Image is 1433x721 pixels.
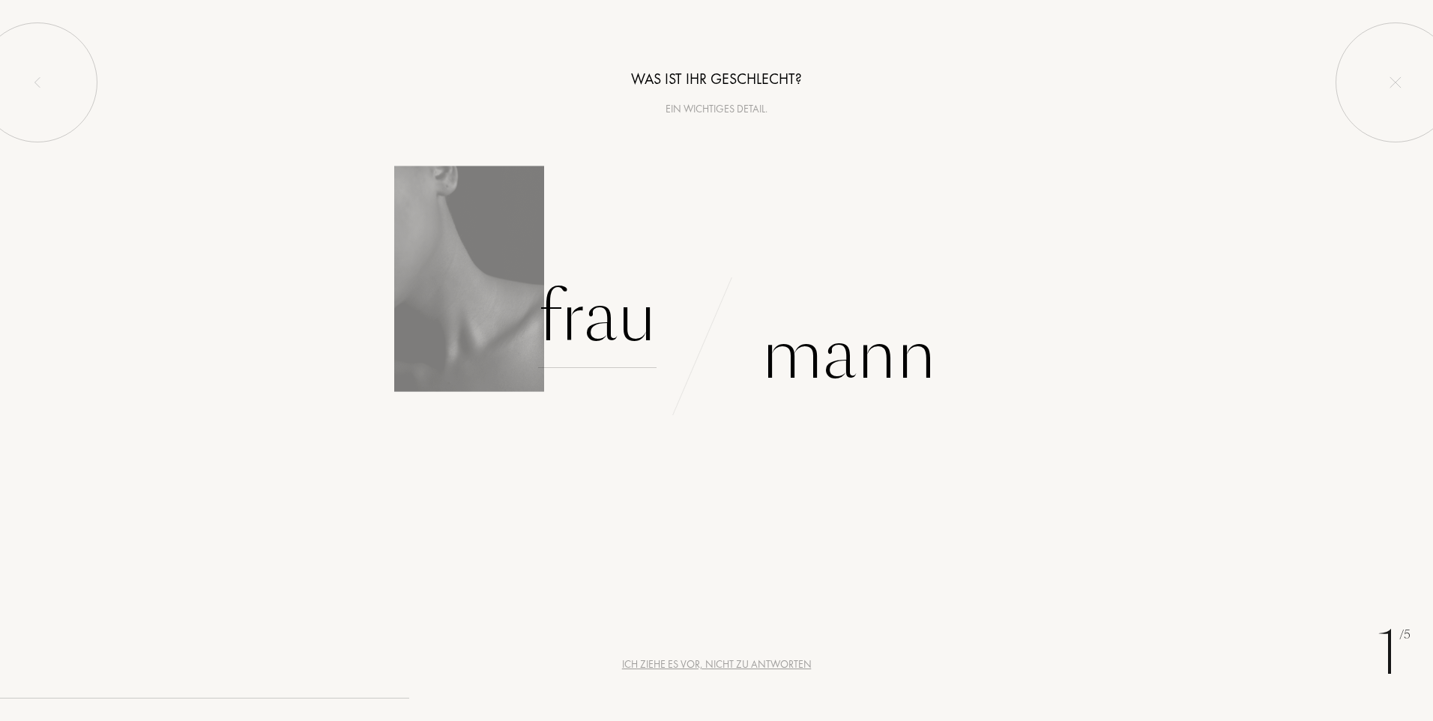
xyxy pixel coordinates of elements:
img: left_onboard.svg [31,76,43,88]
div: Frau [538,267,657,368]
div: Mann [761,304,936,405]
img: quit_onboard.svg [1390,76,1402,88]
span: /5 [1399,627,1411,644]
div: Ich ziehe es vor, nicht zu antworten [622,657,812,672]
div: 1 [1377,609,1411,699]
